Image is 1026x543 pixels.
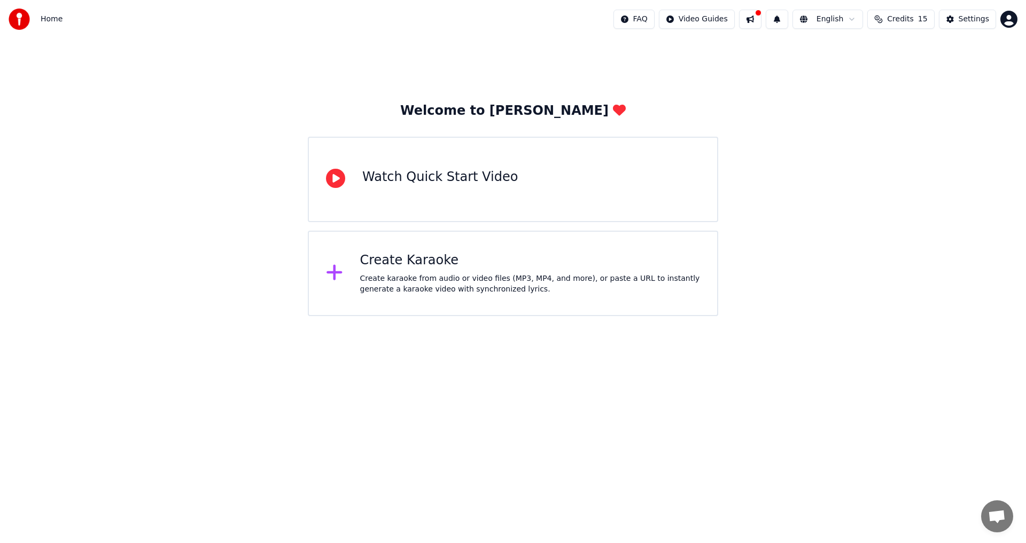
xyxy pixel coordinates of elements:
[659,10,735,29] button: Video Guides
[360,273,701,295] div: Create karaoke from audio or video files (MP3, MP4, and more), or paste a URL to instantly genera...
[887,14,913,25] span: Credits
[400,103,626,120] div: Welcome to [PERSON_NAME]
[959,14,989,25] div: Settings
[362,169,518,186] div: Watch Quick Start Video
[613,10,655,29] button: FAQ
[41,14,63,25] span: Home
[939,10,996,29] button: Settings
[360,252,701,269] div: Create Karaoke
[981,500,1013,532] a: Otwarty czat
[9,9,30,30] img: youka
[41,14,63,25] nav: breadcrumb
[867,10,934,29] button: Credits15
[918,14,928,25] span: 15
